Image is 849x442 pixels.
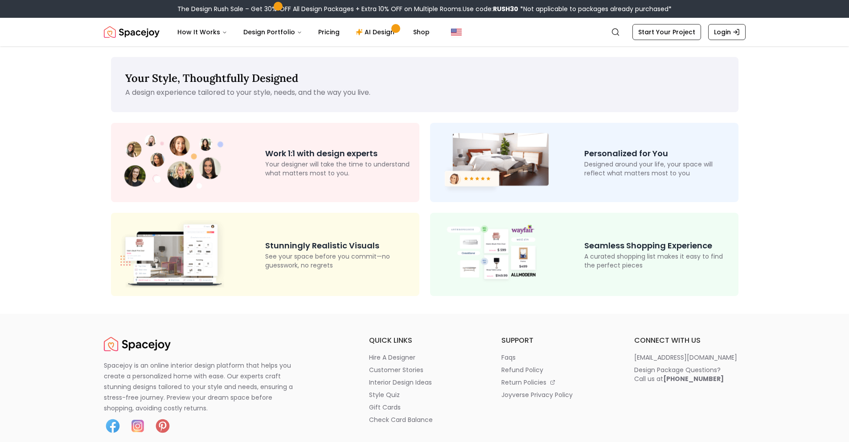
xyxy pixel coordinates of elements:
p: refund policy [501,365,543,374]
p: Designed around your life, your space will reflect what matters most to you [584,160,731,178]
a: style quiz [369,390,480,399]
p: Stunningly Realistic Visuals [265,239,412,252]
p: See your space before you commit—no guesswork, no regrets [265,252,412,270]
b: [PHONE_NUMBER] [663,374,724,383]
img: Design Experts [118,131,230,194]
a: Spacejoy [104,23,160,41]
h6: connect with us [634,335,746,346]
a: Login [708,24,746,40]
nav: Global [104,18,746,46]
img: Room Design [437,130,549,195]
img: United States [451,27,462,37]
p: joyverse privacy policy [501,390,573,399]
span: *Not applicable to packages already purchased* [518,4,672,13]
a: Spacejoy [104,335,171,353]
p: customer stories [369,365,423,374]
a: Pricing [311,23,347,41]
img: Pinterest icon [154,417,172,435]
a: refund policy [501,365,613,374]
a: [EMAIL_ADDRESS][DOMAIN_NAME] [634,353,746,362]
img: Spacejoy Logo [104,23,160,41]
p: check card balance [369,415,433,424]
p: gift cards [369,403,401,412]
img: Facebook icon [104,417,122,435]
img: Instagram icon [129,417,147,435]
p: interior design ideas [369,378,432,387]
a: faqs [501,353,613,362]
nav: Main [170,23,437,41]
a: joyverse privacy policy [501,390,613,399]
p: hire a designer [369,353,415,362]
p: return policies [501,378,546,387]
p: style quiz [369,390,400,399]
p: [EMAIL_ADDRESS][DOMAIN_NAME] [634,353,737,362]
a: interior design ideas [369,378,480,387]
a: return policies [501,378,613,387]
p: Spacejoy is an online interior design platform that helps you create a personalized home with eas... [104,360,304,414]
a: AI Design [349,23,404,41]
div: Design Package Questions? Call us at [634,365,724,383]
img: Spacejoy Logo [104,335,171,353]
b: RUSH30 [493,4,518,13]
p: A design experience tailored to your style, needs, and the way you live. [125,87,724,98]
button: How It Works [170,23,234,41]
a: Design Package Questions?Call us at[PHONE_NUMBER] [634,365,746,383]
div: The Design Rush Sale – Get 30% OFF All Design Packages + Extra 10% OFF on Multiple Rooms. [177,4,672,13]
a: Shop [406,23,437,41]
p: Seamless Shopping Experience [584,239,731,252]
a: hire a designer [369,353,480,362]
a: customer stories [369,365,480,374]
a: check card balance [369,415,480,424]
img: 3D Design [118,220,230,288]
button: Design Portfolio [236,23,309,41]
span: Use code: [463,4,518,13]
p: Your Style, Thoughtfully Designed [125,71,724,85]
a: Start Your Project [632,24,701,40]
h6: quick links [369,335,480,346]
p: faqs [501,353,516,362]
img: Shop Design [437,223,549,286]
p: A curated shopping list makes it easy to find the perfect pieces [584,252,731,270]
p: Work 1:1 with design experts [265,147,412,160]
h6: support [501,335,613,346]
p: Your designer will take the time to understand what matters most to you. [265,160,412,178]
p: Personalized for You [584,147,731,160]
a: gift cards [369,403,480,412]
